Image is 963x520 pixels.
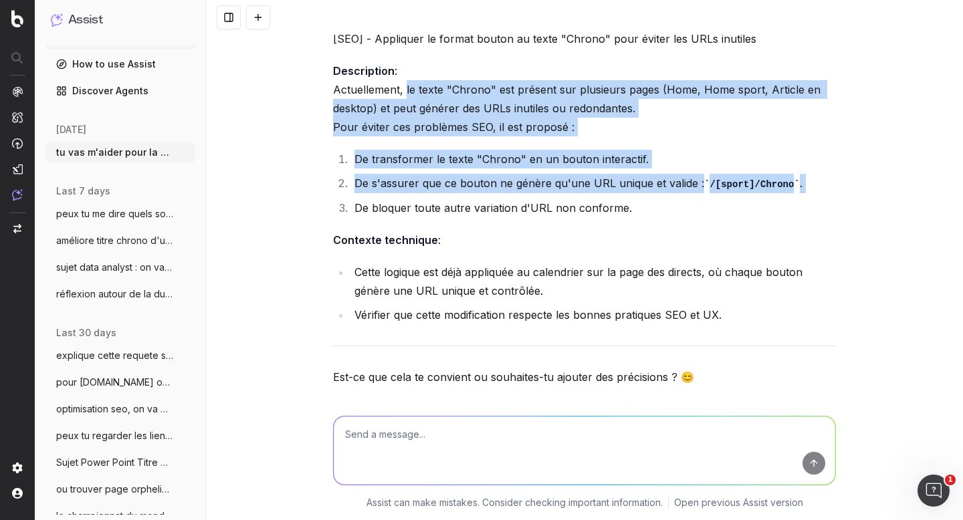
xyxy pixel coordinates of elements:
button: sujet data analyst : on va faire un rap [45,257,195,278]
img: Analytics [12,86,23,97]
li: Cette logique est déjà appliquée au calendrier sur la page des directs, où chaque bouton génère u... [350,263,836,300]
img: Studio [12,164,23,174]
span: tu vas m'aider pour la création de [PERSON_NAME] [56,146,174,159]
strong: Contexte technique [333,233,438,247]
span: sujet data analyst : on va faire un rap [56,261,174,274]
code: /[sport]/Chrono [704,179,800,190]
span: explique cette requete sql : with bloc_ [56,349,174,362]
button: pour [DOMAIN_NAME] on va parler de données [45,372,195,393]
span: last 7 days [56,184,110,198]
iframe: Intercom live chat [918,475,950,507]
button: tu vas m'aider pour la création de [PERSON_NAME] [45,142,195,163]
button: explique cette requete sql : with bloc_ [45,345,195,366]
img: Switch project [13,224,21,233]
p: Est-ce que cela te convient ou souhaites-tu ajouter des précisions ? 😊 [333,368,836,386]
button: Assist [51,11,190,29]
span: last 30 days [56,326,116,340]
img: My account [12,488,23,499]
a: Discover Agents [45,80,195,102]
button: peux tu me dire quels sont les fiches jo [45,203,195,225]
img: Assist [51,13,63,26]
p: Assist can make mistakes. Consider checking important information. [366,496,663,509]
li: De bloquer toute autre variation d'URL non conforme. [350,199,836,217]
button: améliore titre chrono d'un article : sur [45,230,195,251]
img: Assist [12,189,23,201]
img: Intelligence [12,112,23,123]
a: Open previous Assist version [674,496,803,509]
span: ou trouver page orpheline liste [56,483,174,496]
button: réflexion autour de la durée de durée de [45,283,195,305]
span: optimisation seo, on va mettre des métad [56,402,174,416]
span: [DATE] [56,123,86,136]
p: : [333,231,836,249]
h1: Assist [68,11,103,29]
span: pour [DOMAIN_NAME] on va parler de données [56,376,174,389]
img: Setting [12,463,23,473]
a: How to use Assist [45,53,195,75]
span: 1 [945,475,956,485]
li: De transformer le texte "Chrono" en un bouton interactif. [350,150,836,168]
button: optimisation seo, on va mettre des métad [45,398,195,420]
p: : Actuellement, le texte "Chrono" est présent sur plusieurs pages (Home, Home sport, Article en d... [333,61,836,136]
strong: Description [333,64,395,78]
span: améliore titre chrono d'un article : sur [56,234,174,247]
button: Sujet Power Point Titre Discover Aide-mo [45,452,195,473]
button: peux tu regarder les liens entrants, sor [45,425,195,446]
button: ou trouver page orpheline liste [45,479,195,500]
img: Botify logo [11,10,23,27]
span: Sujet Power Point Titre Discover Aide-mo [56,456,174,469]
img: Activation [12,138,23,149]
span: réflexion autour de la durée de durée de [56,287,174,301]
li: Vérifier que cette modification respecte les bonnes pratiques SEO et UX. [350,305,836,324]
span: peux tu me dire quels sont les fiches jo [56,207,174,221]
span: peux tu regarder les liens entrants, sor [56,429,174,442]
li: De s'assurer que ce bouton ne génère qu'une URL unique et valide : . [350,174,836,193]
